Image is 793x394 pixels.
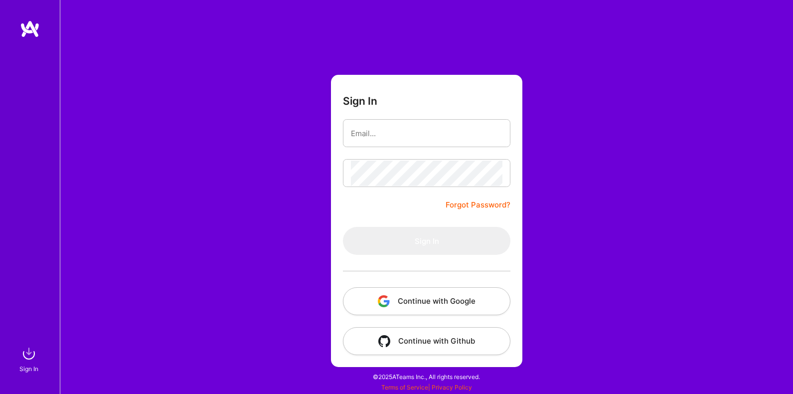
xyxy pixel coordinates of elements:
[381,384,472,391] span: |
[446,199,510,211] a: Forgot Password?
[343,95,377,107] h3: Sign In
[432,384,472,391] a: Privacy Policy
[19,344,39,364] img: sign in
[60,364,793,389] div: © 2025 ATeams Inc., All rights reserved.
[381,384,428,391] a: Terms of Service
[20,20,40,38] img: logo
[343,227,510,255] button: Sign In
[351,121,502,146] input: Email...
[378,335,390,347] img: icon
[378,295,390,307] img: icon
[343,327,510,355] button: Continue with Github
[19,364,38,374] div: Sign In
[21,344,39,374] a: sign inSign In
[343,287,510,315] button: Continue with Google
